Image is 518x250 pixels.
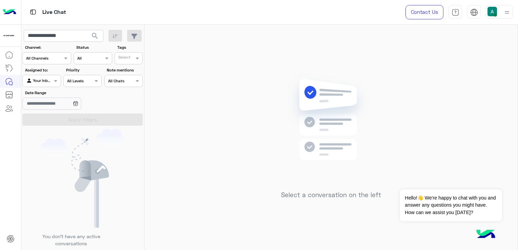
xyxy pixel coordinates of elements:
[29,8,37,16] img: tab
[474,223,498,247] img: hulul-logo.png
[87,30,103,44] button: search
[470,8,478,16] img: tab
[25,67,60,73] label: Assigned to:
[42,8,66,17] p: Live Chat
[40,129,125,228] img: empty users
[3,5,16,19] img: Logo
[282,74,380,186] img: no messages
[91,32,99,40] span: search
[3,29,15,42] img: 923305001092802
[452,8,459,16] img: tab
[66,67,101,73] label: Priority
[25,90,101,96] label: Date Range
[400,189,502,221] span: Hello!👋 We're happy to chat with you and answer any questions you might have. How can we assist y...
[117,54,131,62] div: Select
[503,8,511,17] img: profile
[117,44,142,50] label: Tags
[76,44,111,50] label: Status
[449,5,462,19] a: tab
[405,5,443,19] a: Contact Us
[281,191,381,199] h5: Select a conversation on the left
[37,233,105,247] p: You don’t have any active conversations
[107,67,142,73] label: Note mentions
[25,44,71,50] label: Channel:
[487,7,497,16] img: userImage
[22,113,143,126] button: Apply Filters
